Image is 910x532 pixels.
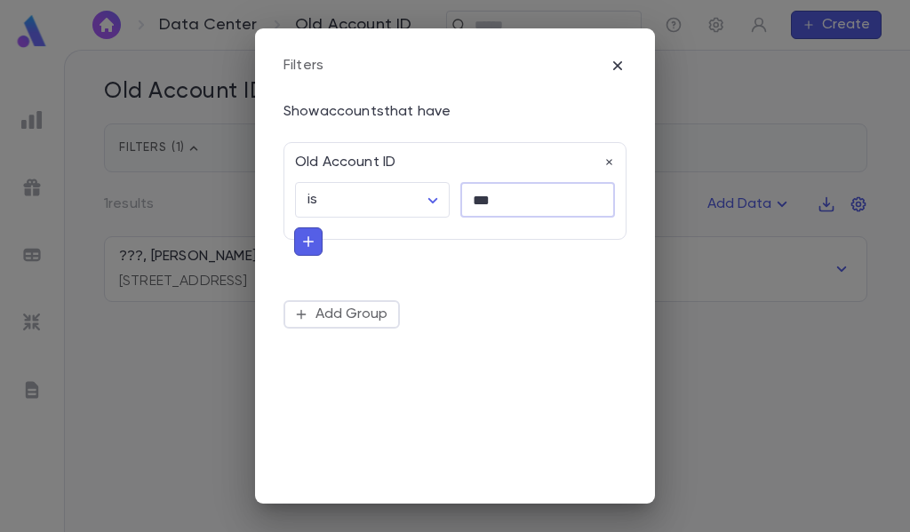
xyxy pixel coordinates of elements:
[283,57,323,75] div: Filters
[295,183,450,218] div: is
[283,103,627,121] p: Show accounts that have
[283,300,400,329] button: Add Group
[284,143,615,171] div: Old Account ID
[307,193,317,207] span: is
